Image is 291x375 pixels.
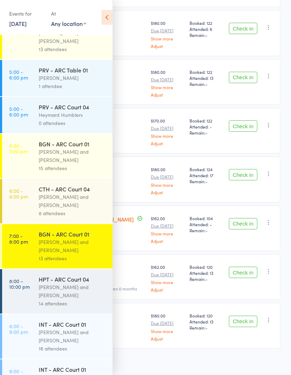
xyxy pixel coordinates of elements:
span: Booked: 122 [190,20,222,26]
div: [PERSON_NAME] and [PERSON_NAME] [39,283,106,299]
div: 14 attendees [39,299,106,308]
span: Remain: [190,227,222,233]
div: $180.00 [151,20,184,48]
a: Show more [151,134,184,138]
span: Booked: 104 [190,215,222,221]
span: Booked: 122 [190,118,222,124]
span: Remain: [190,276,222,282]
span: Booked: 120 [190,264,222,270]
div: 0 attendees [39,119,106,127]
button: Check in [229,120,257,132]
a: Show more [151,36,184,41]
div: BGN - ARC Court 01 [39,230,106,238]
small: Due [DATE] [151,223,184,228]
button: Check in [229,316,257,327]
a: 7:00 -8:00 pmBGN - ARC Court 01[PERSON_NAME] and [PERSON_NAME]13 attendees [2,224,112,268]
div: [PERSON_NAME] and [PERSON_NAME] [39,148,106,164]
div: PRV - ARC Court 04 [39,103,106,111]
span: Remain: [190,325,222,331]
a: Adjust [151,92,184,97]
div: HPT - ARC Court 04 [39,275,106,283]
a: Show more [151,329,184,333]
small: Due [DATE] [151,28,184,33]
div: [PERSON_NAME] and [PERSON_NAME] [39,29,106,45]
time: 6:00 - 8:00 pm [9,188,28,199]
div: 16 attendees [39,344,106,353]
a: 6:00 -8:00 pmCTH - ARC Court 04[PERSON_NAME] and [PERSON_NAME]8 attendees [2,179,112,223]
button: Check in [229,218,257,229]
span: Attended: 13 [190,319,222,325]
time: 5:00 - 6:00 pm [9,106,28,117]
div: [PERSON_NAME] [39,74,106,82]
span: Attended: 13 [190,270,222,276]
div: At [51,8,86,20]
time: 8:00 - 10:00 pm [9,278,30,289]
div: [PERSON_NAME] and [PERSON_NAME] [39,193,106,209]
a: [DATE] [9,20,27,27]
div: $162.00 [151,264,184,292]
small: Due [DATE] [151,77,184,82]
a: Show more [151,183,184,187]
a: Show more [151,231,184,236]
span: Booked: 124 [190,166,222,172]
a: 6:00 -7:00 pmBGN - ARC Court 01[PERSON_NAME] and [PERSON_NAME]15 attendees [2,134,112,178]
a: Adjust [151,44,184,48]
div: $162.00 [151,215,184,243]
div: 13 attendees [39,45,106,53]
div: BGN - ARC Court 01 [39,140,106,148]
div: $170.00 [151,118,184,146]
span: Remain: [190,130,222,136]
div: Any location [51,20,86,27]
span: Attended: 13 [190,75,222,81]
div: 15 attendees [39,164,106,172]
time: 8:00 - 9:00 pm [9,323,28,335]
span: Booked: 122 [190,69,222,75]
div: Heymard Humblers [39,111,106,119]
div: $180.00 [151,166,184,194]
span: Attended: - [190,221,222,227]
a: 8:00 -10:00 pmHPT - ARC Court 04[PERSON_NAME] and [PERSON_NAME]14 attendees [2,269,112,314]
span: - [205,325,208,331]
time: 6:00 - 7:00 pm [9,143,28,154]
span: Remain: [190,178,222,184]
span: Attended: 6 [190,26,222,32]
time: 5:00 - 6:00 pm [9,24,28,35]
a: Adjust [151,239,184,243]
div: 1 attendee [39,82,106,90]
span: Remain: [190,81,222,87]
small: Due [DATE] [151,321,184,326]
div: [PERSON_NAME] and [PERSON_NAME] [39,328,106,344]
div: 8 attendees [39,209,106,217]
button: Check in [229,169,257,180]
span: - [205,276,208,282]
div: PRV - ARC Table 01 [39,66,106,74]
time: 7:00 - 8:00 pm [9,233,28,244]
span: - [205,227,208,233]
a: Show more [151,280,184,284]
div: $180.00 [151,312,184,341]
small: Due [DATE] [151,174,184,179]
div: [PERSON_NAME] and [PERSON_NAME] [39,238,106,254]
span: Remain: [190,32,222,38]
a: 5:00 -6:00 pmBGN - ARC Court 01[PERSON_NAME] and [PERSON_NAME]13 attendees [2,15,112,59]
span: - [205,81,208,87]
a: [PERSON_NAME] [PERSON_NAME] [49,216,134,223]
a: Adjust [151,336,184,341]
span: Attended: - [190,124,222,130]
a: 8:00 -9:00 pmINT - ARC Court 01[PERSON_NAME] and [PERSON_NAME]16 attendees [2,314,112,359]
div: INT - ARC Court 01 [39,365,106,373]
div: Events for [9,8,44,20]
button: Check in [229,23,257,34]
span: - [205,178,208,184]
div: 13 attendees [39,254,106,262]
a: Show more [151,85,184,89]
small: Due [DATE] [151,126,184,131]
a: 5:00 -6:00 pmPRV - ARC Table 01[PERSON_NAME]1 attendee [2,60,112,96]
span: Booked: 120 [190,312,222,319]
a: Adjust [151,141,184,146]
span: - [205,32,208,38]
span: - [205,130,208,136]
time: 5:00 - 6:00 pm [9,69,28,80]
a: Adjust [151,287,184,292]
div: $180.00 [151,69,184,97]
